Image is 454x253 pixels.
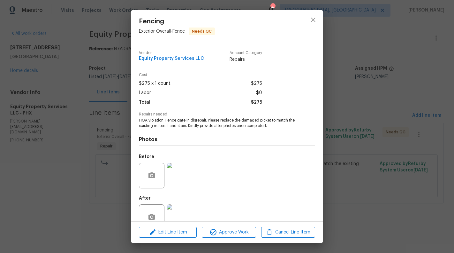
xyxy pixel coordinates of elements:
[139,154,154,159] h5: Before
[139,56,204,61] span: Equity Property Services LLC
[306,12,321,28] button: close
[141,228,195,236] span: Edit Line Item
[263,228,313,236] span: Cancel Line Item
[139,227,197,238] button: Edit Line Item
[230,56,262,63] span: Repairs
[139,88,151,98] span: Labor
[204,228,254,236] span: Approve Work
[139,98,150,107] span: Total
[202,227,256,238] button: Approve Work
[256,88,262,98] span: $0
[139,112,315,116] span: Repairs needed
[261,227,315,238] button: Cancel Line Item
[251,98,262,107] span: $275
[139,18,215,25] span: Fencing
[139,118,298,129] span: HOA violation: Fence gate in disrepair. Please replace the damaged picket to match the existing m...
[189,28,214,35] span: Needs QC
[139,79,170,88] span: $275 x 1 count
[270,4,275,10] div: 4
[139,29,185,34] span: Exterior Overall - Fence
[230,51,262,55] span: Account Category
[251,79,262,88] span: $275
[139,73,262,77] span: Cost
[139,51,204,55] span: Vendor
[139,196,151,201] h5: After
[139,136,315,143] h4: Photos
